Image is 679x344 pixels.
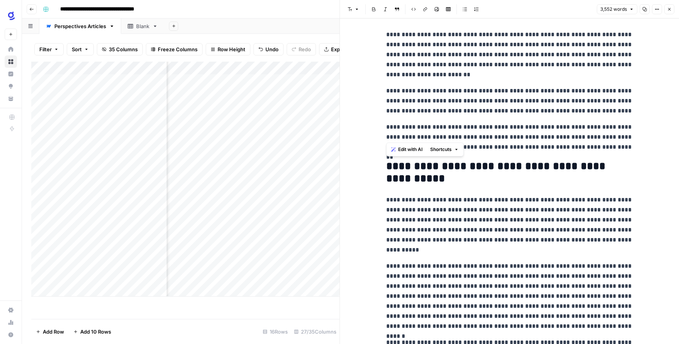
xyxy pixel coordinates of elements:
[398,146,422,153] span: Edit with AI
[287,43,316,55] button: Redo
[206,43,250,55] button: Row Height
[430,146,452,153] span: Shortcuts
[109,45,138,53] span: 35 Columns
[331,45,358,53] span: Export CSV
[5,316,17,329] a: Usage
[34,43,64,55] button: Filter
[5,80,17,92] a: Opportunities
[5,329,17,341] button: Help + Support
[597,4,637,14] button: 3,552 words
[146,43,203,55] button: Freeze Columns
[5,92,17,105] a: Your Data
[39,45,52,53] span: Filter
[388,144,426,154] button: Edit with AI
[299,45,311,53] span: Redo
[5,6,17,25] button: Workspace: Glean SEO Ops
[72,45,82,53] span: Sort
[600,6,627,13] span: 3,552 words
[218,45,245,53] span: Row Height
[39,18,121,34] a: Perspectives Articles
[31,326,69,338] button: Add Row
[291,326,339,338] div: 27/35 Columns
[5,304,17,316] a: Settings
[54,22,106,30] div: Perspectives Articles
[5,68,17,80] a: Insights
[5,9,19,23] img: Glean SEO Ops Logo
[158,45,198,53] span: Freeze Columns
[265,45,279,53] span: Undo
[43,328,64,336] span: Add Row
[69,326,116,338] button: Add 10 Rows
[319,43,363,55] button: Export CSV
[427,144,462,154] button: Shortcuts
[5,55,17,68] a: Browse
[253,43,284,55] button: Undo
[67,43,94,55] button: Sort
[136,22,149,30] div: Blank
[5,43,17,55] a: Home
[80,328,111,336] span: Add 10 Rows
[260,326,291,338] div: 16 Rows
[121,18,164,34] a: Blank
[97,43,143,55] button: 35 Columns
